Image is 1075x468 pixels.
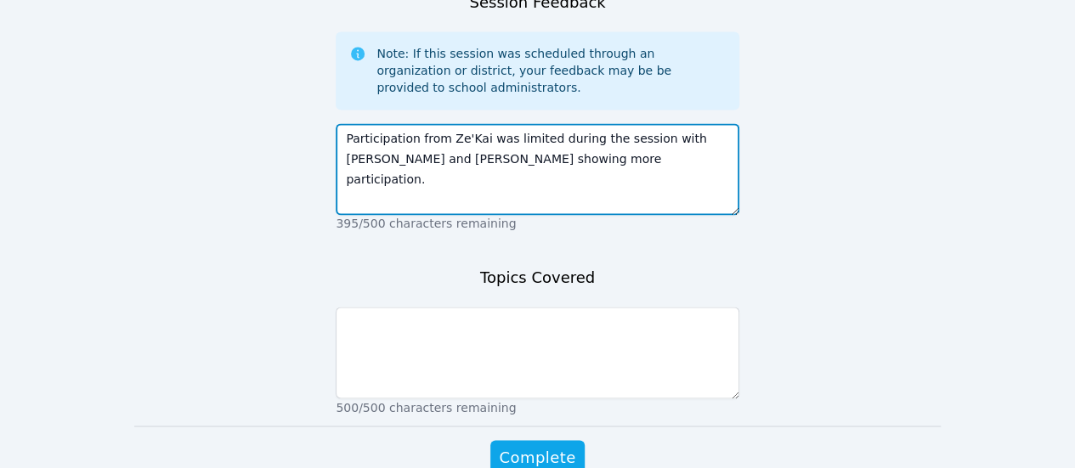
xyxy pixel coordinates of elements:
[336,123,738,215] textarea: Participation from Ze'Kai was limited during the session with [PERSON_NAME] and [PERSON_NAME] sho...
[336,398,738,415] p: 500/500 characters remaining
[376,45,725,96] div: Note: If this session was scheduled through an organization or district, your feedback may be be ...
[480,266,595,290] h3: Topics Covered
[336,215,738,232] p: 395/500 characters remaining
